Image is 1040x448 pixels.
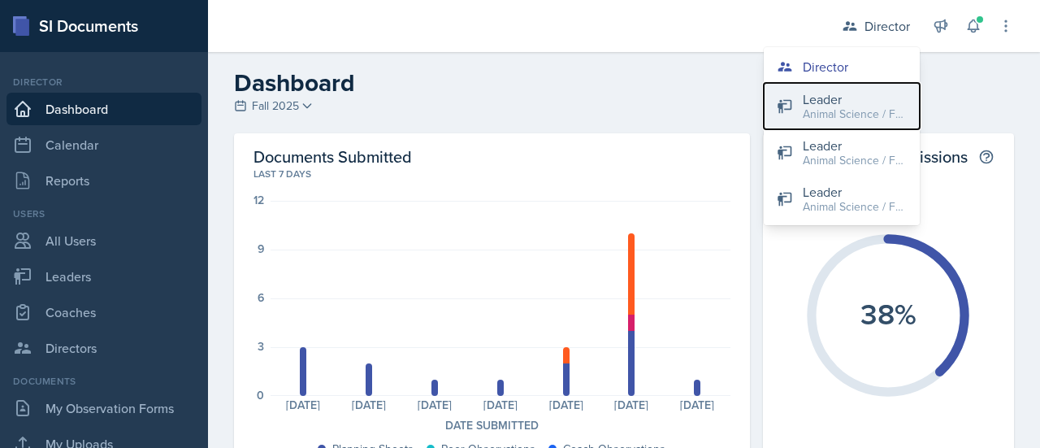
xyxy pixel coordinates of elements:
div: [DATE] [271,399,336,411]
div: Date Submitted [253,417,730,434]
div: Director [6,75,201,89]
div: [DATE] [533,399,599,411]
text: 38% [860,292,916,334]
a: Dashboard [6,93,201,125]
button: Leader Animal Science / Fall 2024 [764,83,920,129]
div: 9 [258,243,264,254]
a: Reports [6,164,201,197]
div: Last 7 days [253,167,730,181]
span: Fall 2025 [252,98,299,115]
a: Leaders [6,260,201,293]
div: Animal Science / Fall 2025 [803,198,907,215]
a: Directors [6,332,201,364]
div: Leader [803,89,907,109]
div: [DATE] [665,399,730,411]
div: [DATE] [599,399,665,411]
div: 12 [253,194,264,206]
div: Leader [803,182,907,202]
div: Animal Science / Fall 2024 [803,152,907,169]
div: Users [6,207,201,221]
a: My Observation Forms [6,392,201,424]
button: Leader Animal Science / Fall 2024 [764,129,920,176]
a: All Users [6,224,201,257]
a: Calendar [6,128,201,161]
div: 6 [258,292,264,303]
h2: Dashboard [234,68,1014,98]
div: 3 [258,341,264,352]
div: 0 [257,389,264,401]
div: Director [864,16,910,36]
div: Animal Science / Fall 2024 [803,106,907,123]
h2: Documents Submitted [253,146,730,167]
button: Leader Animal Science / Fall 2025 [764,176,920,222]
div: Documents [6,374,201,389]
div: [DATE] [402,399,468,411]
div: [DATE] [336,399,402,411]
button: Director [764,50,920,83]
a: Coaches [6,296,201,328]
div: Leader [803,136,907,155]
div: Director [803,57,848,76]
div: [DATE] [467,399,533,411]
